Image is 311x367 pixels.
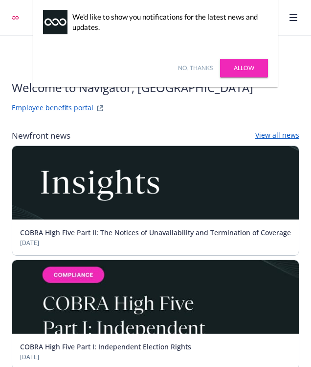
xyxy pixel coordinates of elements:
a: COBRA High Five Part I: Independent Election Rights [20,342,191,351]
span: [DATE] [20,239,291,247]
a: No, thanks [178,64,213,73]
span: [DATE] [20,353,291,362]
div: We'd like to show you notifications for the latest news and updates. [72,12,263,32]
a: Allow [220,59,268,77]
a: striveWebsite [94,102,106,114]
span: Newfront news [12,130,70,142]
a: View all news [255,130,299,142]
span: Welcome to Navigator , [GEOGRAPHIC_DATA] [12,79,253,97]
img: Card Image - EB Compliance Insights.png [12,146,299,220]
a: COBRA High Five Part II: The Notices of Unavailability and Termination of Coverage [20,228,291,237]
a: Employee benefits portal [12,102,93,114]
img: BLOG-Card Image - Compliance - COBRA High Five Pt 1 07-18-25.jpg [12,260,299,334]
